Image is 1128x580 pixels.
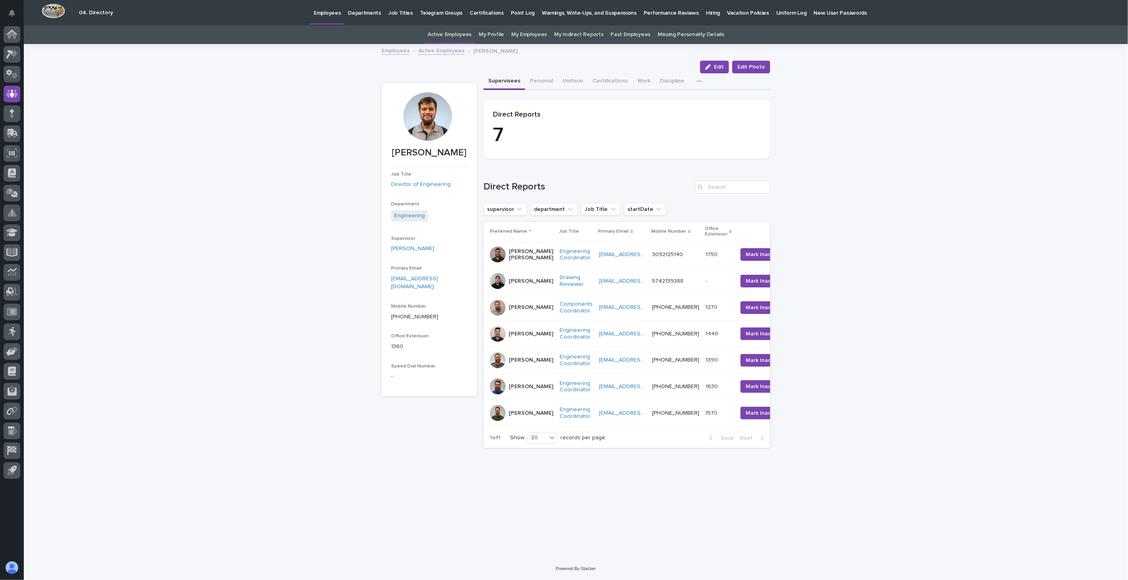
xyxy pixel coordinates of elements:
[391,364,435,369] span: Speed Dial Number
[483,347,798,373] tr: [PERSON_NAME]Engineering Coordinator [EMAIL_ADDRESS][DOMAIN_NAME] [PHONE_NUMBER]13901390 Mark Ina...
[737,63,765,71] span: Edit Photo
[391,343,468,351] p: 1360
[483,294,798,321] tr: [PERSON_NAME]Components Coordinator [EMAIL_ADDRESS][DOMAIN_NAME] [PHONE_NUMBER]12701270 Mark Inac...
[599,384,689,389] a: [EMAIL_ADDRESS][DOMAIN_NAME]
[740,380,786,393] button: Mark Inactive
[509,248,553,262] p: [PERSON_NAME] [PERSON_NAME]
[732,61,770,73] button: Edit Photo
[695,181,770,193] input: Search
[4,559,20,576] button: users-avatar
[483,241,798,268] tr: [PERSON_NAME] [PERSON_NAME]Engineering Coordinator [EMAIL_ADDRESS][DOMAIN_NAME] 30921251401750175...
[655,73,689,90] button: Discipline
[428,25,472,44] a: Active Employees
[706,276,709,285] p: -
[559,227,579,236] p: Job Title
[740,327,786,340] button: Mark Inactive
[391,276,438,290] a: [EMAIL_ADDRESS][DOMAIN_NAME]
[530,203,578,216] button: department
[658,25,724,44] a: Missing Personality Details
[483,203,527,216] button: supervisor
[391,304,426,309] span: Mobile Number
[391,202,419,207] span: Department
[706,408,719,417] p: 1570
[473,46,518,55] p: [PERSON_NAME]
[479,25,504,44] a: My Profile
[391,372,468,381] p: -
[509,357,553,364] p: [PERSON_NAME]
[633,73,655,90] button: Work
[706,329,720,337] p: 1440
[652,252,683,257] a: 3092125140
[391,266,422,271] span: Primary Email
[560,327,593,341] a: Engineering Coordinator
[740,354,786,367] button: Mark Inactive
[493,111,761,119] p: Direct Reports
[560,354,593,367] a: Engineering Coordinator
[510,435,524,441] p: Show
[746,383,781,390] span: Mark Inactive
[560,380,593,394] a: Engineering Coordinator
[581,203,621,216] button: Job Title
[652,384,699,389] a: [PHONE_NUMBER]
[556,566,596,571] a: Powered By Stacker
[599,331,689,337] a: [EMAIL_ADDRESS][DOMAIN_NAME]
[391,334,429,339] span: Office Extension
[483,428,507,448] p: 1 of 1
[746,277,781,285] span: Mark Inactive
[391,236,415,241] span: Supervisor
[418,46,464,55] a: Active Employees
[560,435,605,441] p: records per page
[746,409,781,417] span: Mark Inactive
[706,302,719,311] p: 1270
[700,61,729,73] button: Edit
[560,248,593,262] a: Engineering Coordinator
[706,250,719,258] p: 1750
[652,331,699,337] a: [PHONE_NUMBER]
[509,278,553,285] p: [PERSON_NAME]
[746,304,781,312] span: Mark Inactive
[599,278,689,284] a: [EMAIL_ADDRESS][DOMAIN_NAME]
[737,435,770,442] button: Next
[652,278,683,284] a: 5742139388
[560,274,593,288] a: Drawing Reviewer
[652,357,699,363] a: [PHONE_NUMBER]
[509,410,553,417] p: [PERSON_NAME]
[716,435,733,441] span: Back
[746,251,781,258] span: Mark Inactive
[740,407,786,419] button: Mark Inactive
[740,275,786,287] button: Mark Inactive
[599,252,689,257] a: [EMAIL_ADDRESS][DOMAIN_NAME]
[746,356,781,364] span: Mark Inactive
[483,321,798,347] tr: [PERSON_NAME]Engineering Coordinator [EMAIL_ADDRESS][DOMAIN_NAME] [PHONE_NUMBER]14401440 Mark Ina...
[740,435,757,441] span: Next
[483,181,692,193] h1: Direct Reports
[598,227,629,236] p: Primary Email
[391,180,451,189] a: Director of Engineering
[651,227,686,236] p: Mobile Number
[391,172,411,177] span: Job Title
[509,383,553,390] p: [PERSON_NAME]
[483,373,798,400] tr: [PERSON_NAME]Engineering Coordinator [EMAIL_ADDRESS][DOMAIN_NAME] [PHONE_NUMBER]16301630 Mark Ina...
[391,147,468,159] p: [PERSON_NAME]
[746,330,781,338] span: Mark Inactive
[554,25,603,44] a: My Indirect Reports
[706,382,719,390] p: 1630
[490,227,527,236] p: Preferred Name
[703,435,737,442] button: Back
[483,73,525,90] button: Supervisees
[42,4,65,18] img: Workspace Logo
[652,304,699,310] a: [PHONE_NUMBER]
[714,64,724,70] span: Edit
[394,212,425,220] a: Engineering
[79,10,113,16] h2: 04. Directory
[525,73,558,90] button: Personal
[558,73,588,90] button: Uniform
[509,304,553,311] p: [PERSON_NAME]
[740,301,786,314] button: Mark Inactive
[611,25,651,44] a: Past Employees
[624,203,666,216] button: startDate
[599,304,689,310] a: [EMAIL_ADDRESS][DOMAIN_NAME]
[560,301,593,314] a: Components Coordinator
[493,124,761,147] p: 7
[740,248,786,261] button: Mark Inactive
